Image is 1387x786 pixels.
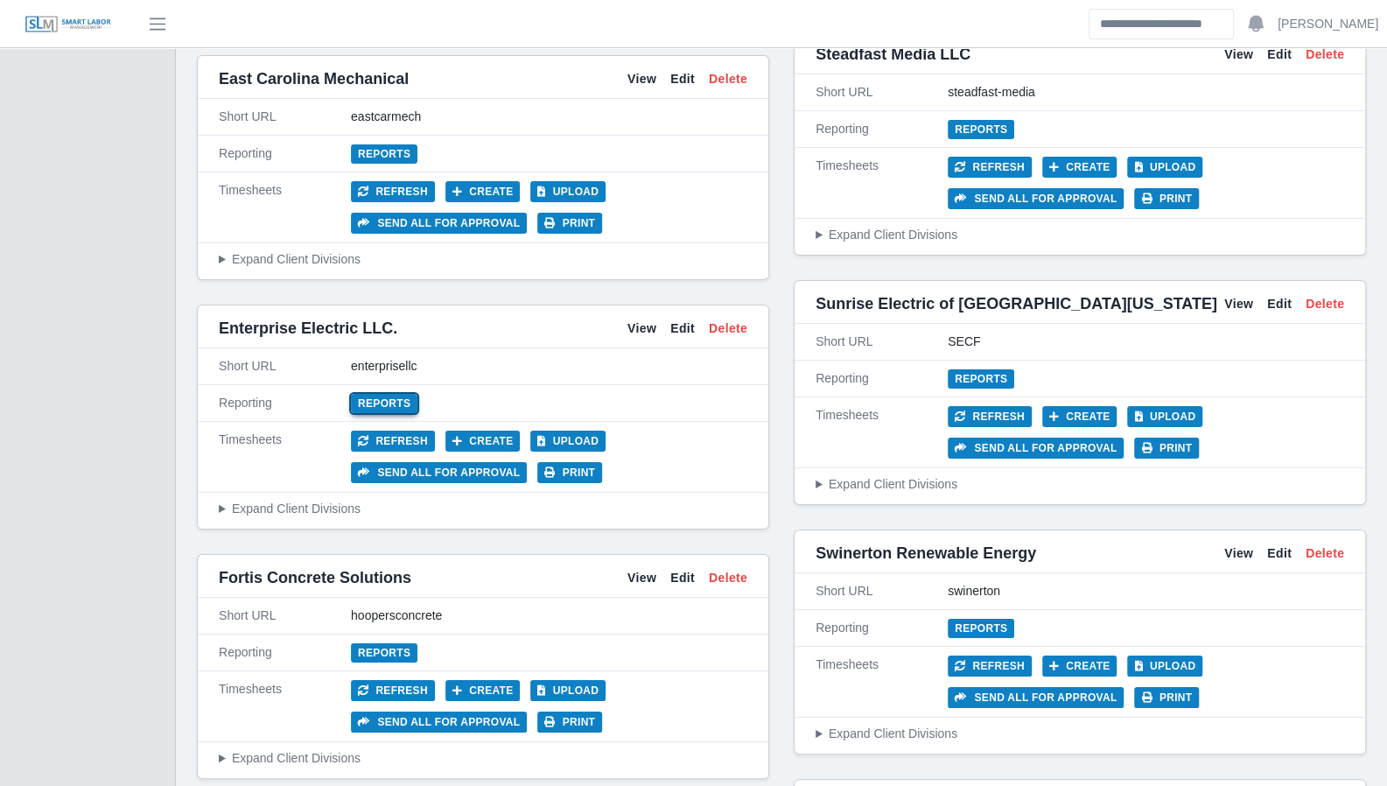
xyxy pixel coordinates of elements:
[816,582,948,600] div: Short URL
[1224,295,1253,313] a: View
[219,607,351,625] div: Short URL
[1042,406,1117,427] button: Create
[670,319,695,338] a: Edit
[816,291,1217,316] span: Sunrise Electric of [GEOGRAPHIC_DATA][US_STATE]
[948,619,1014,638] a: Reports
[537,462,602,483] button: Print
[1134,188,1199,209] button: Print
[351,712,527,733] button: Send all for approval
[709,319,747,338] a: Delete
[351,357,747,375] div: enterprisellc
[948,687,1124,708] button: Send all for approval
[445,431,521,452] button: Create
[627,319,656,338] a: View
[219,250,747,269] summary: Expand Client Divisions
[1127,656,1202,677] button: Upload
[1224,544,1253,563] a: View
[219,500,747,518] summary: Expand Client Divisions
[1127,157,1202,178] button: Upload
[219,181,351,234] div: Timesheets
[530,680,606,701] button: Upload
[816,42,970,67] span: Steadfast Media LLC
[816,83,948,102] div: Short URL
[1042,157,1117,178] button: Create
[627,70,656,88] a: View
[445,181,521,202] button: Create
[948,406,1032,427] button: Refresh
[948,438,1124,459] button: Send all for approval
[948,582,1344,600] div: swinerton
[709,569,747,587] a: Delete
[816,725,1344,743] summary: Expand Client Divisions
[530,431,606,452] button: Upload
[1267,46,1292,64] a: Edit
[1267,295,1292,313] a: Edit
[219,394,351,412] div: Reporting
[219,680,351,733] div: Timesheets
[1127,406,1202,427] button: Upload
[351,643,417,663] a: Reports
[351,108,747,126] div: eastcarmech
[816,475,1344,494] summary: Expand Client Divisions
[948,120,1014,139] a: Reports
[219,108,351,126] div: Short URL
[537,712,602,733] button: Print
[351,181,435,202] button: Refresh
[351,144,417,164] a: Reports
[1267,544,1292,563] a: Edit
[816,406,948,459] div: Timesheets
[1089,9,1234,39] input: Search
[219,565,411,590] span: Fortis Concrete Solutions
[25,15,112,34] img: SLM Logo
[219,431,351,483] div: Timesheets
[351,394,417,413] a: Reports
[1278,15,1378,33] a: [PERSON_NAME]
[948,188,1124,209] button: Send all for approval
[709,70,747,88] a: Delete
[219,144,351,163] div: Reporting
[537,213,602,234] button: Print
[530,181,606,202] button: Upload
[351,680,435,701] button: Refresh
[816,157,948,209] div: Timesheets
[1306,295,1344,313] a: Delete
[948,656,1032,677] button: Refresh
[351,431,435,452] button: Refresh
[816,226,1344,244] summary: Expand Client Divisions
[351,462,527,483] button: Send all for approval
[219,67,409,91] span: East Carolina Mechanical
[816,369,948,388] div: Reporting
[1306,544,1344,563] a: Delete
[816,656,948,708] div: Timesheets
[1134,438,1199,459] button: Print
[1306,46,1344,64] a: Delete
[219,643,351,662] div: Reporting
[816,541,1036,565] span: Swinerton Renewable Energy
[219,357,351,375] div: Short URL
[670,70,695,88] a: Edit
[1134,687,1199,708] button: Print
[1042,656,1117,677] button: Create
[816,333,948,351] div: Short URL
[219,749,747,768] summary: Expand Client Divisions
[445,680,521,701] button: Create
[670,569,695,587] a: Edit
[627,569,656,587] a: View
[351,607,747,625] div: hoopersconcrete
[351,213,527,234] button: Send all for approval
[948,369,1014,389] a: Reports
[816,619,948,637] div: Reporting
[816,120,948,138] div: Reporting
[219,316,397,340] span: Enterprise Electric LLC.
[948,333,1344,351] div: SECF
[1224,46,1253,64] a: View
[948,83,1344,102] div: steadfast-media
[948,157,1032,178] button: Refresh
